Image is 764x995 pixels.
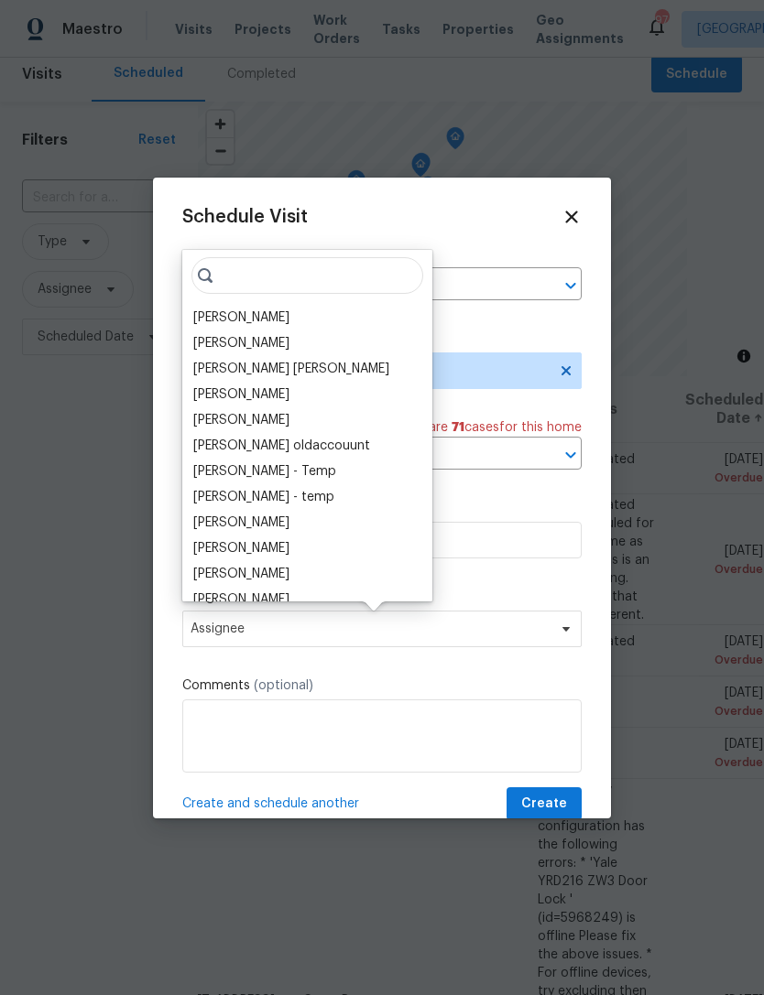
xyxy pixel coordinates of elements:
[558,442,584,468] button: Open
[193,334,289,352] div: [PERSON_NAME]
[193,539,289,557] div: [PERSON_NAME]
[191,622,550,636] span: Assignee
[193,462,336,481] div: [PERSON_NAME] - Temp
[452,421,464,434] span: 71
[182,208,308,226] span: Schedule Visit
[193,411,289,429] div: [PERSON_NAME]
[193,385,289,404] div: [PERSON_NAME]
[562,207,582,227] span: Close
[521,793,567,816] span: Create
[193,590,289,609] div: [PERSON_NAME]
[182,676,582,695] label: Comments
[558,273,584,298] button: Open
[193,488,334,506] div: [PERSON_NAME] - temp
[193,565,289,583] div: [PERSON_NAME]
[254,679,313,692] span: (optional)
[507,787,582,821] button: Create
[193,514,289,532] div: [PERSON_NAME]
[182,795,359,813] span: Create and schedule another
[394,418,582,437] span: There are case s for this home
[193,360,389,378] div: [PERSON_NAME] [PERSON_NAME]
[193,308,289,327] div: [PERSON_NAME]
[182,249,582,267] label: Home
[193,437,370,455] div: [PERSON_NAME] oldaccouunt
